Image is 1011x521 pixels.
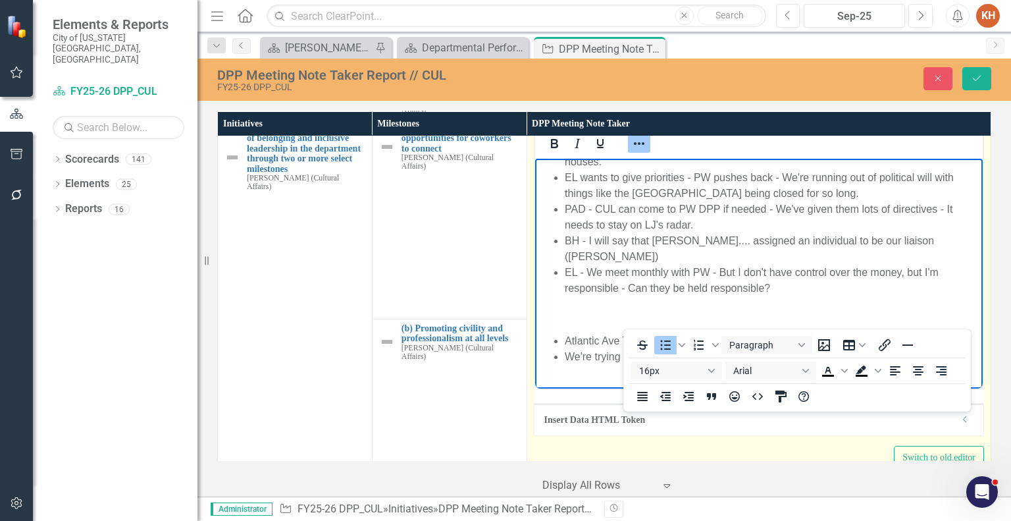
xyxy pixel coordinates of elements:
[836,336,873,354] button: Table
[631,336,654,354] button: Strikethrough
[53,116,184,139] input: Search Below...
[247,123,365,174] a: 3 - [PERSON_NAME] a sense of belonging and inclusive leadership in the department through two or ...
[116,178,137,190] div: 25
[535,159,983,389] iframe: Rich Text Area
[65,152,119,167] a: Scorecards
[298,503,383,515] a: FY25-26 DPP_CUL
[217,82,646,92] div: FY25-26 DPP_CUL
[53,16,184,32] span: Elements & Reports
[700,387,723,406] button: Blockquote
[808,9,900,24] div: Sep-25
[792,387,815,406] button: Help
[65,202,102,217] a: Reports
[639,366,704,376] span: 16px
[544,414,954,427] div: Insert Data HTML Token
[688,336,721,354] div: Numbered list
[224,150,240,165] img: Not Defined
[733,366,798,376] span: Arial
[402,344,520,361] small: [PERSON_NAME] (Cultural Affairs)
[817,362,850,380] div: Text color Black
[850,362,883,380] div: Background color Black
[654,387,677,406] button: Decrease indent
[217,68,646,82] div: DPP Meeting Note Taker Report // CUL
[746,387,769,406] button: HTML Editor
[729,340,794,350] span: Paragraph
[813,336,835,354] button: Insert image
[247,174,365,191] small: [PERSON_NAME] (Cultural Affairs)
[109,204,130,215] div: 16
[930,362,952,380] button: Align right
[285,40,372,56] div: [PERSON_NAME]'s Home
[725,362,816,380] button: Font Arial
[279,502,594,517] div: » »
[589,134,611,153] button: Underline
[438,503,617,515] div: DPP Meeting Note Taker Report // CUL
[65,177,109,192] a: Elements
[907,362,929,380] button: Align center
[402,153,520,171] small: [PERSON_NAME] (Cultural Affairs)
[769,387,792,406] button: CSS Editor
[53,32,184,65] small: City of [US_STATE][GEOGRAPHIC_DATA], [GEOGRAPHIC_DATA]
[628,134,650,153] button: Reveal or hide additional toolbar items
[896,336,919,354] button: Horizontal line
[267,5,765,28] input: Search ClearPoint...
[966,476,998,508] iframe: Intercom live chat
[723,387,746,406] button: Emojis
[388,503,433,515] a: Initiatives
[631,362,722,380] button: Font size 16px
[402,323,520,344] a: (b) Promoting civility and professionalism at all levels
[697,7,763,25] button: Search
[566,134,588,153] button: Italic
[402,123,520,153] a: (a) Creating meaningful opportunities for coworkers to connect
[873,336,896,354] button: Insert/edit link
[976,4,1000,28] button: KH
[400,40,525,56] a: Departmental Performance Plans - 3 Columns
[721,336,812,354] button: Block Paragraph
[263,40,372,56] a: [PERSON_NAME]'s Home
[422,40,525,56] div: Departmental Performance Plans - 3 Columns
[677,387,700,406] button: Increase indent
[379,334,395,350] img: Not Defined
[211,503,272,516] span: Administrator
[7,15,30,38] img: ClearPoint Strategy
[543,134,565,153] button: Bold
[884,362,906,380] button: Align left
[715,10,744,20] span: Search
[894,446,984,469] button: Switch to old editor
[559,41,662,57] div: DPP Meeting Note Taker Report // CUL
[631,387,654,406] button: Justify
[126,153,151,165] div: 141
[379,139,395,155] img: Not Defined
[804,4,905,28] button: Sep-25
[654,336,687,354] div: Bullet list
[53,84,184,99] a: FY25-26 DPP_CUL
